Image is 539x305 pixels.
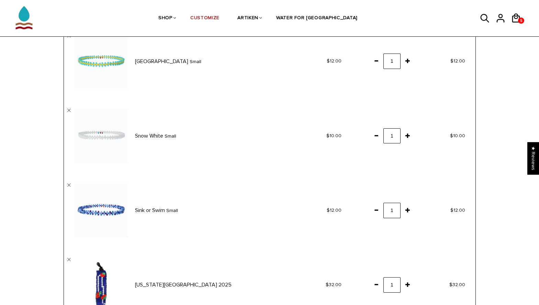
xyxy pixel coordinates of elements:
[166,207,178,215] span: Small
[527,142,539,175] div: Click to open Judge.me floating reviews tab
[237,0,258,37] a: ARTIKEN
[450,207,465,213] span: $12.00
[449,282,465,288] span: $32.00
[326,282,341,288] span: $32.00
[67,109,71,112] a: 
[518,17,524,24] a: 5
[190,0,220,37] a: CUSTOMIZE
[327,207,341,213] span: $12.00
[67,184,71,187] a: 
[135,207,165,214] a: Sink or Swim
[165,132,176,140] span: Small
[74,184,128,237] img: Sink or Swim
[158,0,172,37] a: SHOP
[135,132,163,139] a: Snow White
[276,0,358,37] a: WATER FOR [GEOGRAPHIC_DATA]
[326,133,341,139] span: $10.00
[67,258,71,261] a: 
[135,58,188,65] a: [GEOGRAPHIC_DATA]
[327,58,341,64] span: $12.00
[190,58,201,66] span: Small
[450,133,465,139] span: $10.00
[74,34,128,88] img: Blue Lagoon
[450,58,465,64] span: $12.00
[518,16,524,25] span: 5
[135,281,232,288] a: [US_STATE][GEOGRAPHIC_DATA] 2025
